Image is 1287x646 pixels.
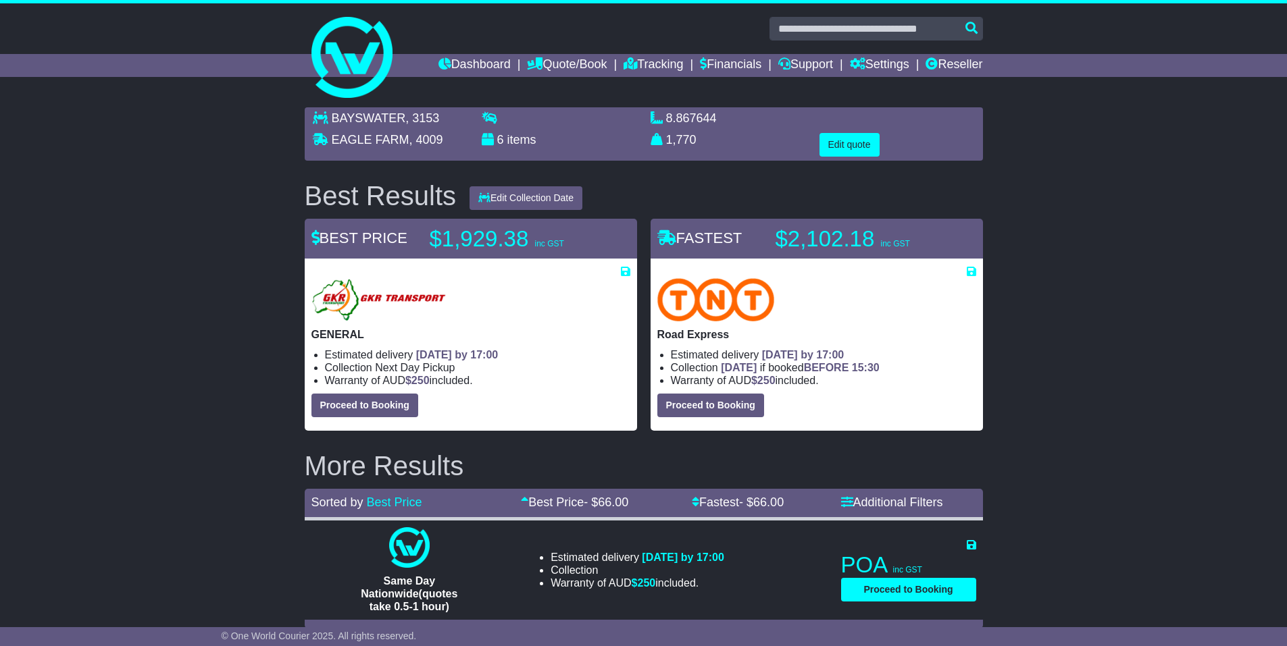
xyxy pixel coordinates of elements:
a: Settings [850,54,909,77]
span: Next Day Pickup [375,362,455,373]
li: Estimated delivery [325,348,630,361]
a: Dashboard [438,54,511,77]
span: BEST PRICE [311,230,407,246]
span: 6 [497,133,504,146]
span: if booked [721,362,879,373]
span: , 4009 [409,133,443,146]
button: Edit Collection Date [470,186,582,210]
span: 1,770 [666,133,697,146]
span: inc GST [880,239,909,248]
span: BEFORE [804,362,849,373]
span: Sorted by [311,495,363,509]
span: $ [405,375,430,386]
span: [DATE] by 17:00 [642,551,724,563]
a: Best Price [367,495,422,509]
span: 66.00 [753,495,784,509]
div: Best Results [298,181,463,211]
span: $ [751,375,776,386]
img: TNT Domestic: Road Express [657,278,775,321]
span: inc GST [534,239,563,248]
p: $1,929.38 [430,225,599,252]
a: Best Price- $66.00 [521,495,628,509]
button: Proceed to Booking [657,394,764,417]
span: $ [632,577,656,589]
span: [DATE] by 17:00 [416,349,499,360]
span: [DATE] [721,362,757,373]
span: © One World Courier 2025. All rights reserved. [222,630,417,641]
p: GENERAL [311,328,630,341]
button: Proceed to Booking [311,394,418,417]
span: 250 [638,577,656,589]
span: FASTEST [657,230,742,246]
a: Quote/Book [527,54,607,77]
a: Additional Filters [841,495,943,509]
span: BAYSWATER [332,111,406,125]
li: Warranty of AUD included. [671,374,976,387]
li: Warranty of AUD included. [551,576,724,589]
img: One World Courier: Same Day Nationwide(quotes take 0.5-1 hour) [389,527,430,568]
a: Support [778,54,833,77]
li: Collection [551,564,724,576]
p: POA [841,551,976,578]
img: GKR: GENERAL [311,278,449,321]
span: items [507,133,536,146]
li: Warranty of AUD included. [325,374,630,387]
span: inc GST [893,565,922,574]
li: Collection [325,361,630,374]
span: 15:30 [852,362,880,373]
span: Same Day Nationwide(quotes take 0.5-1 hour) [361,575,457,612]
a: Reseller [926,54,982,77]
button: Edit quote [819,133,880,157]
h2: More Results [305,451,983,481]
li: Estimated delivery [671,348,976,361]
span: 250 [757,375,776,386]
p: $2,102.18 [776,225,944,252]
span: , 3153 [405,111,439,125]
span: [DATE] by 17:00 [762,349,844,360]
li: Collection [671,361,976,374]
p: Road Express [657,328,976,341]
span: 8.867644 [666,111,717,125]
span: - $ [584,495,628,509]
span: 250 [411,375,430,386]
span: EAGLE FARM [332,133,409,146]
a: Tracking [624,54,683,77]
span: 66.00 [598,495,628,509]
a: Fastest- $66.00 [692,495,784,509]
button: Proceed to Booking [841,578,976,601]
a: Financials [700,54,761,77]
li: Estimated delivery [551,551,724,564]
span: - $ [739,495,784,509]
